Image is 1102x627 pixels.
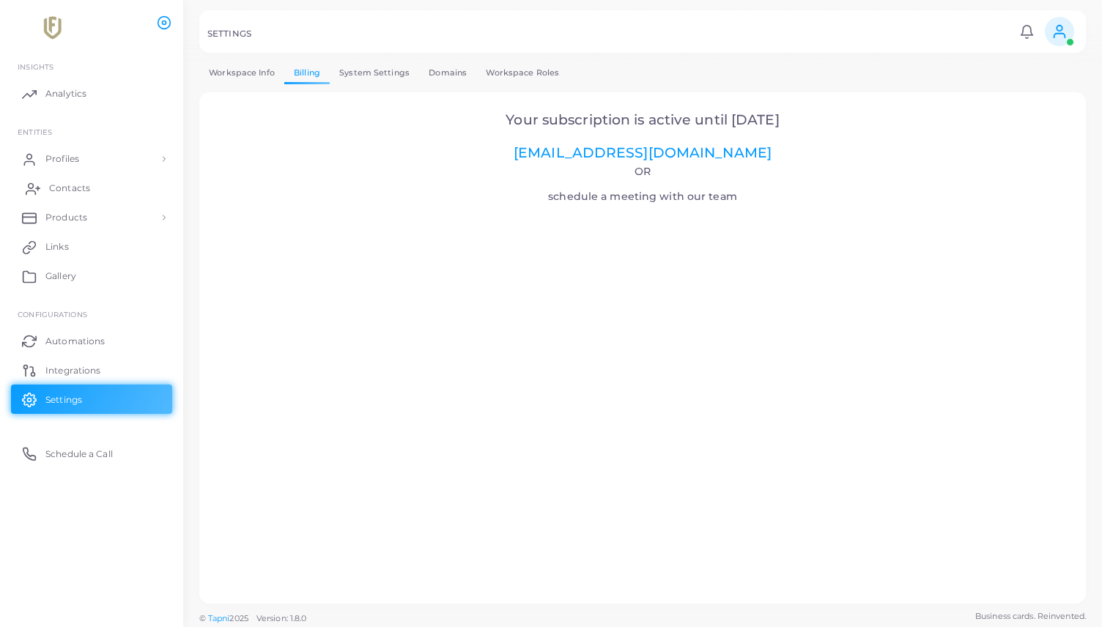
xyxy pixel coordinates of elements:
span: Version: 1.8.0 [256,613,307,623]
img: logo [13,14,95,41]
span: Schedule a Call [45,448,113,461]
a: System Settings [330,62,419,84]
a: Workspace Roles [476,62,569,84]
span: Settings [45,393,82,407]
span: Gallery [45,270,76,283]
a: Contacts [11,174,172,203]
span: Business cards. Reinvented. [975,610,1086,623]
a: Billing [284,62,330,84]
span: Your subscription is active until [DATE] [506,111,779,128]
span: © [199,612,306,625]
iframe: Select a Date & Time - Calendly [220,207,1066,584]
span: Automations [45,335,105,348]
a: [EMAIL_ADDRESS][DOMAIN_NAME] [514,144,772,161]
span: Contacts [49,182,90,195]
span: Profiles [45,152,79,166]
a: Automations [11,326,172,355]
a: Integrations [11,355,172,385]
h5: SETTINGS [207,29,251,39]
a: Profiles [11,144,172,174]
a: Settings [11,385,172,414]
span: INSIGHTS [18,62,53,71]
span: 2025 [229,612,248,625]
a: Tapni [208,613,230,623]
span: Analytics [45,87,86,100]
span: Configurations [18,310,87,319]
span: Products [45,211,87,224]
a: Domains [419,62,476,84]
span: ENTITIES [18,127,52,136]
span: Links [45,240,69,253]
a: Workspace Info [199,62,284,84]
span: Integrations [45,364,100,377]
a: Links [11,232,172,261]
a: Schedule a Call [11,439,172,468]
h4: schedule a meeting with our team [220,166,1066,203]
span: Or [635,165,651,178]
a: Gallery [11,261,172,291]
a: Analytics [11,79,172,108]
a: Products [11,203,172,232]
